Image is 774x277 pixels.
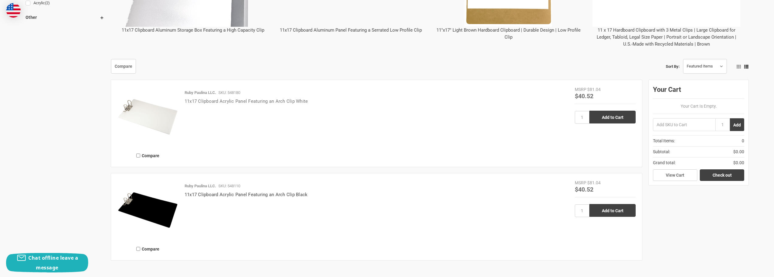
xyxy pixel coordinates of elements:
[117,180,178,241] img: 11x17 Clipboard Acrylic Panel Featuring an Arch Clip Black
[117,244,178,254] label: Compare
[28,254,78,271] span: Chat offline leave a message
[6,253,88,272] button: Chat offline leave a message
[730,118,744,131] button: Add
[587,87,601,92] span: $81.04
[653,103,744,109] p: Your Cart Is Empty.
[575,185,593,193] span: $40.52
[589,111,636,123] input: Add to Cart
[185,90,216,96] p: Ruby Paulina LLC.
[653,160,675,166] span: Grand total:
[185,192,308,197] a: 11x17 Clipboard Acrylic Panel Featuring an Arch Clip Black
[111,59,136,74] a: Compare
[136,154,140,158] input: Compare
[218,90,240,96] p: SKU: 548180
[185,99,308,104] a: 11x17 Clipboard Acrylic Panel Featuring an Arch Clip White
[653,149,670,155] span: Subtotal:
[575,86,586,93] div: MSRP
[597,27,736,47] a: 11 x 17 Hardboard Clipboard with 3 Metal Clips | Large Clipboard for Ledger, Tabloid, Legal Size ...
[6,3,21,18] img: duty and tax information for United States
[280,27,422,33] a: 11x17 Clipboard Aluminum Panel Featuring a Serrated Low Profile Clip
[575,180,586,186] div: MSRP
[117,86,178,147] img: 11x17 Clipboard Acrylic Panel Featuring an Arch Clip White
[45,1,50,5] span: (2)
[117,151,178,161] label: Compare
[575,92,593,100] span: $40.52
[666,62,680,71] label: Sort By:
[587,180,601,185] span: $81.04
[653,84,744,99] div: Your Cart
[589,204,636,217] input: Add to Cart
[742,138,744,144] span: 0
[653,169,697,181] a: View Cart
[653,138,675,144] span: Total Items:
[653,118,715,131] input: Add SKU to Cart
[733,160,744,166] span: $0.00
[733,149,744,155] span: $0.00
[218,183,240,189] p: SKU: 548110
[122,27,264,33] a: 11x17 Clipboard Aluminum Storage Box Featuring a High Capacity Clip
[700,169,744,181] a: Check out
[136,247,140,251] input: Compare
[26,14,104,21] h5: Other
[436,27,581,40] a: 11"x17" Light Brown Hardboard Clipboard | Durable Design | Low Profile Clip
[185,183,216,189] p: Ruby Paulina LLC.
